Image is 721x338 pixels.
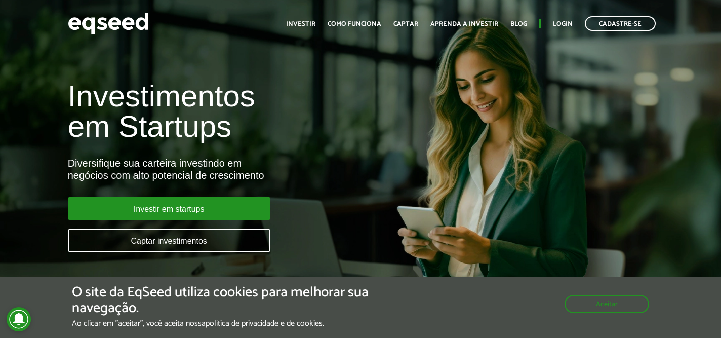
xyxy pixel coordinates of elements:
a: Login [553,21,573,27]
a: Investir [286,21,315,27]
a: política de privacidade e de cookies [206,320,323,328]
h1: Investimentos em Startups [68,81,413,142]
a: Captar investimentos [68,229,270,252]
a: Aprenda a investir [430,21,498,27]
p: Ao clicar em "aceitar", você aceita nossa . [72,319,418,328]
a: Captar [393,21,418,27]
img: EqSeed [68,10,149,37]
a: Cadastre-se [585,16,656,31]
h5: O site da EqSeed utiliza cookies para melhorar sua navegação. [72,285,418,316]
div: Diversifique sua carteira investindo em negócios com alto potencial de crescimento [68,157,413,181]
a: Investir em startups [68,197,270,220]
a: Como funciona [328,21,381,27]
button: Aceitar [565,295,649,313]
a: Blog [510,21,527,27]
